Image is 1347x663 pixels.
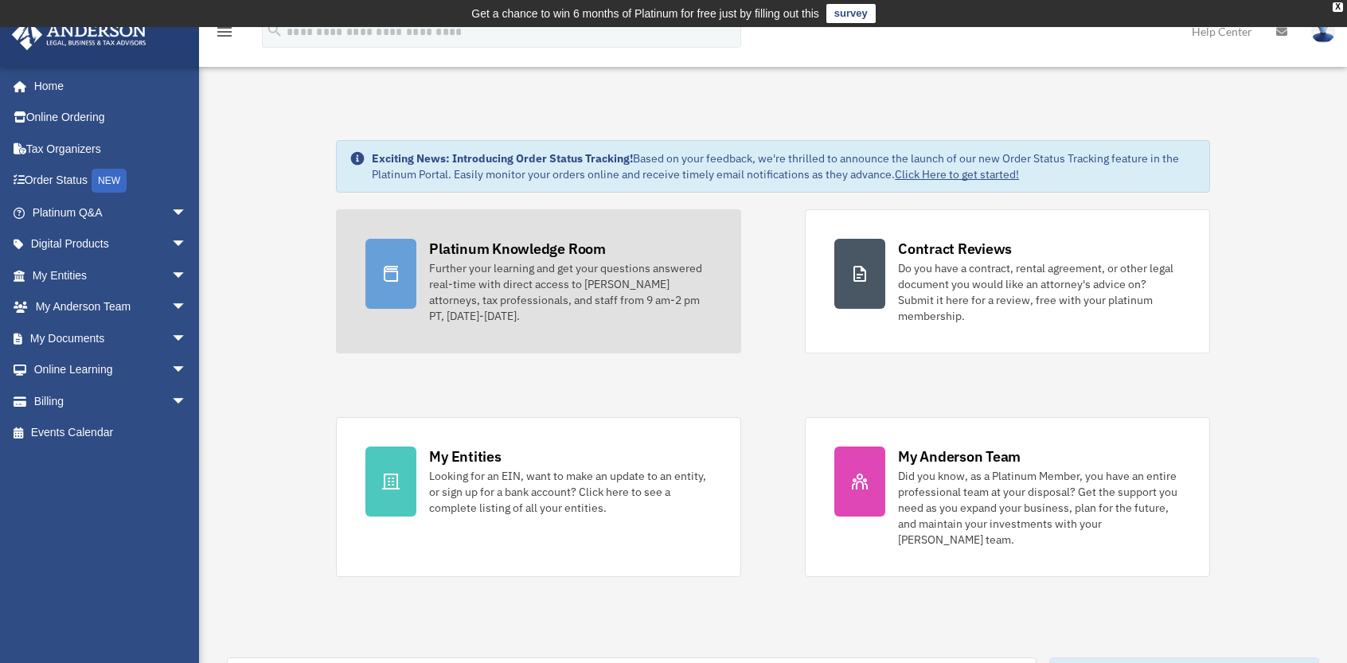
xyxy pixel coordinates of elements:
div: My Entities [429,447,501,466]
a: survey [826,4,876,23]
a: Online Ordering [11,102,211,134]
div: Looking for an EIN, want to make an update to an entity, or sign up for a bank account? Click her... [429,468,712,516]
span: arrow_drop_down [171,322,203,355]
a: My Entitiesarrow_drop_down [11,259,211,291]
span: arrow_drop_down [171,291,203,324]
div: Further your learning and get your questions answered real-time with direct access to [PERSON_NAM... [429,260,712,324]
span: arrow_drop_down [171,354,203,387]
i: search [266,21,283,39]
a: My Anderson Teamarrow_drop_down [11,291,211,323]
span: arrow_drop_down [171,197,203,229]
div: NEW [92,169,127,193]
a: menu [215,28,234,41]
a: Order StatusNEW [11,165,211,197]
img: Anderson Advisors Platinum Portal [7,19,151,50]
a: Click Here to get started! [895,167,1019,181]
a: My Anderson Team Did you know, as a Platinum Member, you have an entire professional team at your... [805,417,1210,577]
a: Tax Organizers [11,133,211,165]
div: Do you have a contract, rental agreement, or other legal document you would like an attorney's ad... [898,260,1181,324]
div: close [1333,2,1343,12]
span: arrow_drop_down [171,259,203,292]
i: menu [215,22,234,41]
a: Platinum Knowledge Room Further your learning and get your questions answered real-time with dire... [336,209,741,353]
a: Online Learningarrow_drop_down [11,354,211,386]
a: Events Calendar [11,417,211,449]
a: Home [11,70,203,102]
span: arrow_drop_down [171,385,203,418]
div: Get a chance to win 6 months of Platinum for free just by filling out this [471,4,819,23]
span: arrow_drop_down [171,228,203,261]
a: My Entities Looking for an EIN, want to make an update to an entity, or sign up for a bank accoun... [336,417,741,577]
div: Based on your feedback, we're thrilled to announce the launch of our new Order Status Tracking fe... [372,150,1197,182]
a: My Documentsarrow_drop_down [11,322,211,354]
a: Billingarrow_drop_down [11,385,211,417]
strong: Exciting News: Introducing Order Status Tracking! [372,151,633,166]
div: Did you know, as a Platinum Member, you have an entire professional team at your disposal? Get th... [898,468,1181,548]
a: Platinum Q&Aarrow_drop_down [11,197,211,228]
div: Platinum Knowledge Room [429,239,606,259]
div: Contract Reviews [898,239,1012,259]
div: My Anderson Team [898,447,1021,466]
a: Digital Productsarrow_drop_down [11,228,211,260]
a: Contract Reviews Do you have a contract, rental agreement, or other legal document you would like... [805,209,1210,353]
img: User Pic [1311,20,1335,43]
